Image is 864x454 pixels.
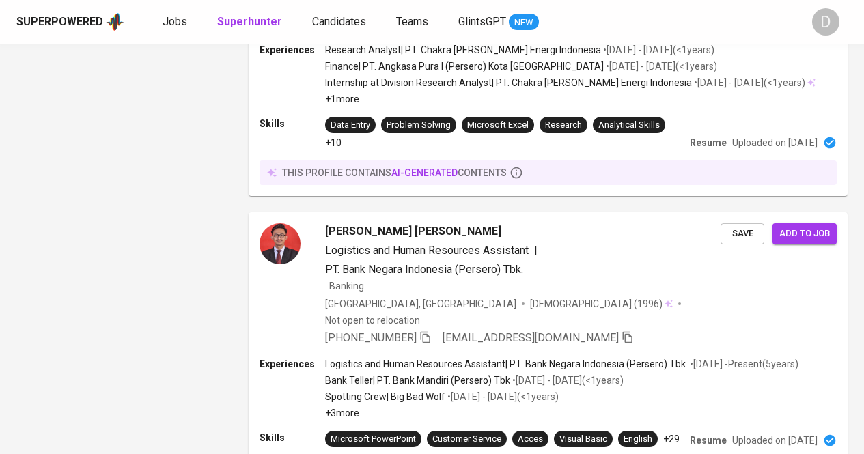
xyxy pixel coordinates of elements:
span: [PERSON_NAME] [PERSON_NAME] [325,223,501,240]
p: Experiences [260,357,325,371]
p: • [DATE] - [DATE] ( <1 years ) [601,43,714,57]
p: +29 [663,432,680,446]
div: Superpowered [16,14,103,30]
div: Problem Solving [387,119,451,132]
div: Microsoft Excel [467,119,529,132]
span: Save [727,226,757,242]
p: • [DATE] - [DATE] ( <1 years ) [445,390,559,403]
p: Not open to relocation [325,313,420,327]
div: English [624,433,652,446]
div: D [812,8,839,36]
p: this profile contains contents [282,166,507,180]
div: Acces [518,433,543,446]
span: [DEMOGRAPHIC_DATA] [530,297,634,311]
a: Superpoweredapp logo [16,12,124,32]
p: Resume [690,434,727,447]
div: Visual Basic [559,433,607,446]
p: Bank Teller | PT. Bank Mandiri (Persero) Tbk [325,373,510,387]
div: Data Entry [331,119,370,132]
div: (1996) [530,297,673,311]
span: GlintsGPT [458,15,506,28]
div: Analytical Skills [598,119,660,132]
p: Resume [690,136,727,150]
span: Teams [396,15,428,28]
p: Uploaded on [DATE] [732,434,818,447]
div: [GEOGRAPHIC_DATA], [GEOGRAPHIC_DATA] [325,297,516,311]
span: PT. Bank Negara Indonesia (Persero) Tbk. [325,263,523,276]
p: • [DATE] - Present ( 5 years ) [688,357,798,371]
p: • [DATE] - [DATE] ( <1 years ) [692,76,805,89]
button: Add to job [772,223,837,244]
p: +3 more ... [325,406,798,420]
span: Banking [329,281,364,292]
div: Microsoft PowerPoint [331,433,416,446]
span: AI-generated [391,167,458,178]
a: GlintsGPT NEW [458,14,539,31]
p: Uploaded on [DATE] [732,136,818,150]
div: Customer Service [432,433,501,446]
p: • [DATE] - [DATE] ( <1 years ) [604,59,717,73]
p: Skills [260,431,325,444]
img: app logo [106,12,124,32]
p: Experiences [260,43,325,57]
p: • [DATE] - [DATE] ( <1 years ) [510,373,624,387]
p: Logistics and Human Resources Assistant | PT. Bank Negara Indonesia (Persero) Tbk. [325,357,688,371]
img: bb03766c95569eb5bbdf78e7296a5de0.jpg [260,223,301,264]
span: NEW [509,16,539,29]
a: Superhunter [217,14,285,31]
p: Spotting Crew | Big Bad Wolf [325,390,445,403]
a: Teams [396,14,431,31]
a: Candidates [312,14,369,31]
div: Research [545,119,582,132]
span: [EMAIL_ADDRESS][DOMAIN_NAME] [443,331,619,344]
span: Logistics and Human Resources Assistant [325,244,529,257]
p: Skills [260,117,325,130]
span: Add to job [779,226,830,242]
span: Candidates [312,15,366,28]
b: Superhunter [217,15,282,28]
p: Finance | PT. Angkasa Pura I (Persero) Kota [GEOGRAPHIC_DATA] [325,59,604,73]
span: | [534,242,538,259]
button: Save [721,223,764,244]
a: Jobs [163,14,190,31]
p: Research Analyst | PT. Chakra [PERSON_NAME] Energi Indonesia [325,43,601,57]
p: +10 [325,136,342,150]
p: Internship at Division Research Analyst | PT. Chakra [PERSON_NAME] Energi Indonesia [325,76,692,89]
span: [PHONE_NUMBER] [325,331,417,344]
span: Jobs [163,15,187,28]
p: +1 more ... [325,92,816,106]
